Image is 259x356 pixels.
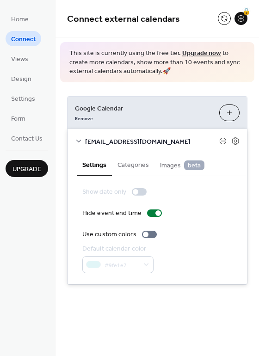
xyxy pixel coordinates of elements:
a: Views [6,51,34,66]
a: Form [6,110,31,126]
a: Design [6,71,37,86]
button: Upgrade [6,160,48,177]
span: Images [160,160,204,171]
a: Contact Us [6,130,48,146]
span: Upgrade [12,165,41,174]
div: Use custom colors [82,230,136,239]
span: This site is currently using the free tier. to create more calendars, show more than 10 events an... [69,49,245,76]
span: Form [11,114,25,124]
button: Categories [112,153,154,175]
div: Default calendar color [82,244,152,254]
a: Settings [6,91,41,106]
button: Settings [77,153,112,176]
span: Remove [75,115,93,122]
span: Connect [11,35,36,44]
span: Views [11,55,28,64]
span: Connect external calendars [67,10,180,28]
a: Home [6,11,34,26]
span: Settings [11,94,35,104]
a: Connect [6,31,41,46]
div: Show date only [82,187,126,197]
div: Hide event end time [82,209,142,218]
span: Home [11,15,29,25]
span: Design [11,74,31,84]
span: beta [184,160,204,170]
a: Upgrade now [182,47,221,60]
span: [EMAIL_ADDRESS][DOMAIN_NAME] [85,137,219,147]
span: Google Calendar [75,104,212,113]
button: Images beta [154,153,210,175]
span: Contact Us [11,134,43,144]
